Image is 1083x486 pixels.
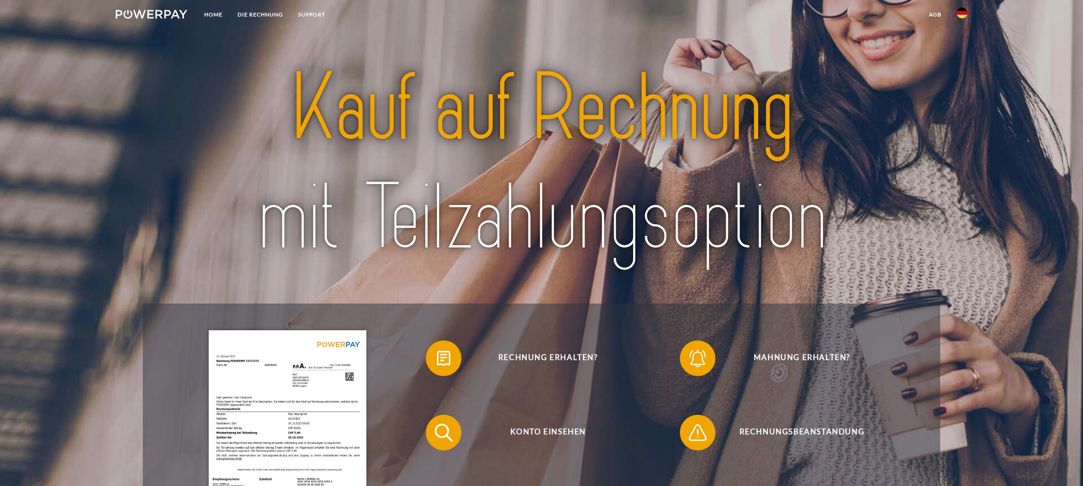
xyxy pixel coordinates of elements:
img: de [957,8,967,18]
a: Home [197,7,230,23]
span: Rechnungsbeanstandung [693,415,911,450]
span: Mahnung erhalten? [693,340,911,376]
img: title-powerpay_de.svg [189,49,894,278]
span: Rechnung erhalten? [439,340,657,376]
button: Rechnung erhalten? [426,340,657,376]
img: logo-powerpay-white.svg [116,10,187,19]
img: qb_warning.svg [687,421,709,444]
iframe: Schaltfläche zum Öffnen des Messaging-Fensters [1047,450,1076,479]
a: SUPPORT [291,7,333,23]
img: qb_bill.svg [432,347,455,369]
button: Rechnungsbeanstandung [680,415,911,450]
img: qb_bell.svg [687,347,709,369]
img: qb_search.svg [432,421,455,444]
a: agb [921,7,949,23]
button: Mahnung erhalten? [680,340,911,376]
a: DIE RECHNUNG [230,7,291,23]
span: Konto einsehen [439,415,657,450]
button: Konto einsehen [426,415,657,450]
